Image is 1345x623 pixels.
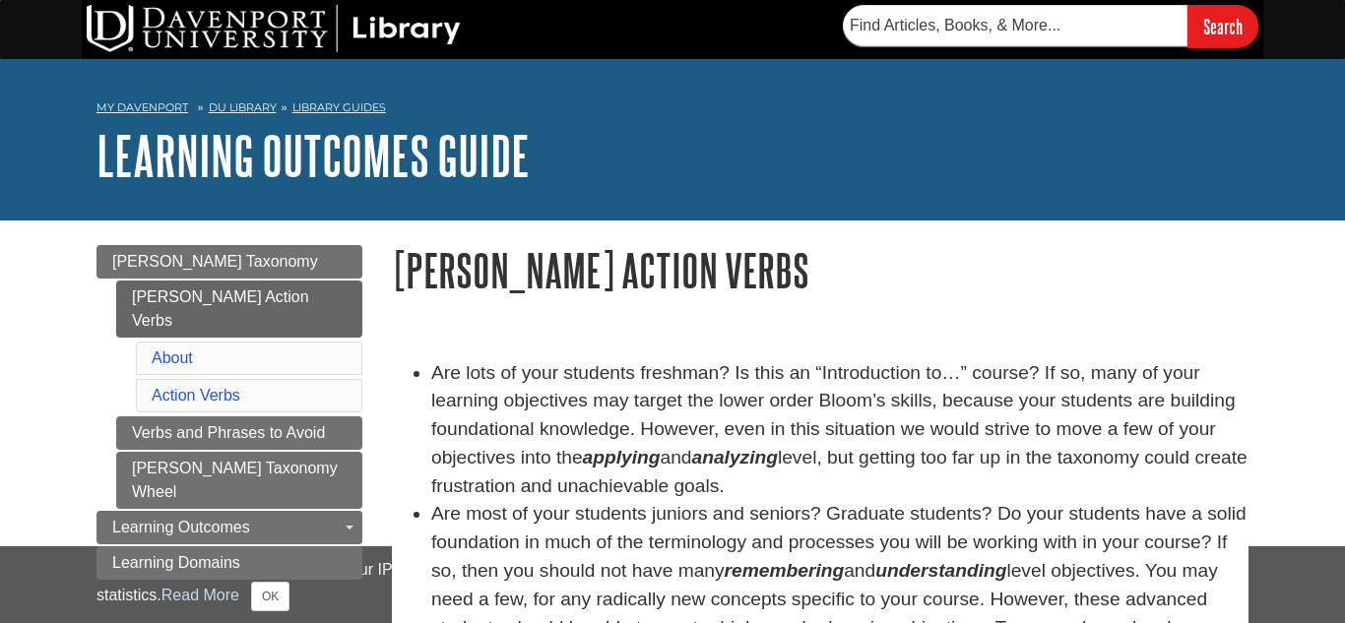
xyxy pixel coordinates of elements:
span: Learning Outcomes [112,519,250,535]
a: [PERSON_NAME] Taxonomy Wheel [116,452,362,509]
h1: [PERSON_NAME] Action Verbs [392,245,1249,295]
em: understanding [875,560,1006,581]
span: Learning Domains [112,554,240,571]
div: Guide Page Menu [96,245,362,580]
a: Learning Domains [96,546,362,580]
a: Action Verbs [152,387,240,404]
a: DU Library [209,100,277,114]
input: Find Articles, Books, & More... [843,5,1187,46]
strong: applying [583,447,661,467]
nav: breadcrumb [96,94,1249,126]
a: [PERSON_NAME] Taxonomy [96,245,362,279]
a: Learning Outcomes Guide [96,125,530,186]
span: [PERSON_NAME] Taxonomy [112,253,318,270]
li: Are lots of your students freshman? Is this an “Introduction to…” course? If so, many of your lea... [431,359,1249,501]
em: remembering [725,560,845,581]
form: Searches DU Library's articles, books, and more [843,5,1258,47]
input: Search [1187,5,1258,47]
strong: analyzing [692,447,778,467]
a: [PERSON_NAME] Action Verbs [116,280,362,338]
a: My Davenport [96,99,188,116]
a: Verbs and Phrases to Avoid [116,416,362,450]
a: About [152,349,193,366]
img: DU Library [87,5,461,52]
a: Learning Outcomes [96,511,362,544]
a: Library Guides [292,100,386,114]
